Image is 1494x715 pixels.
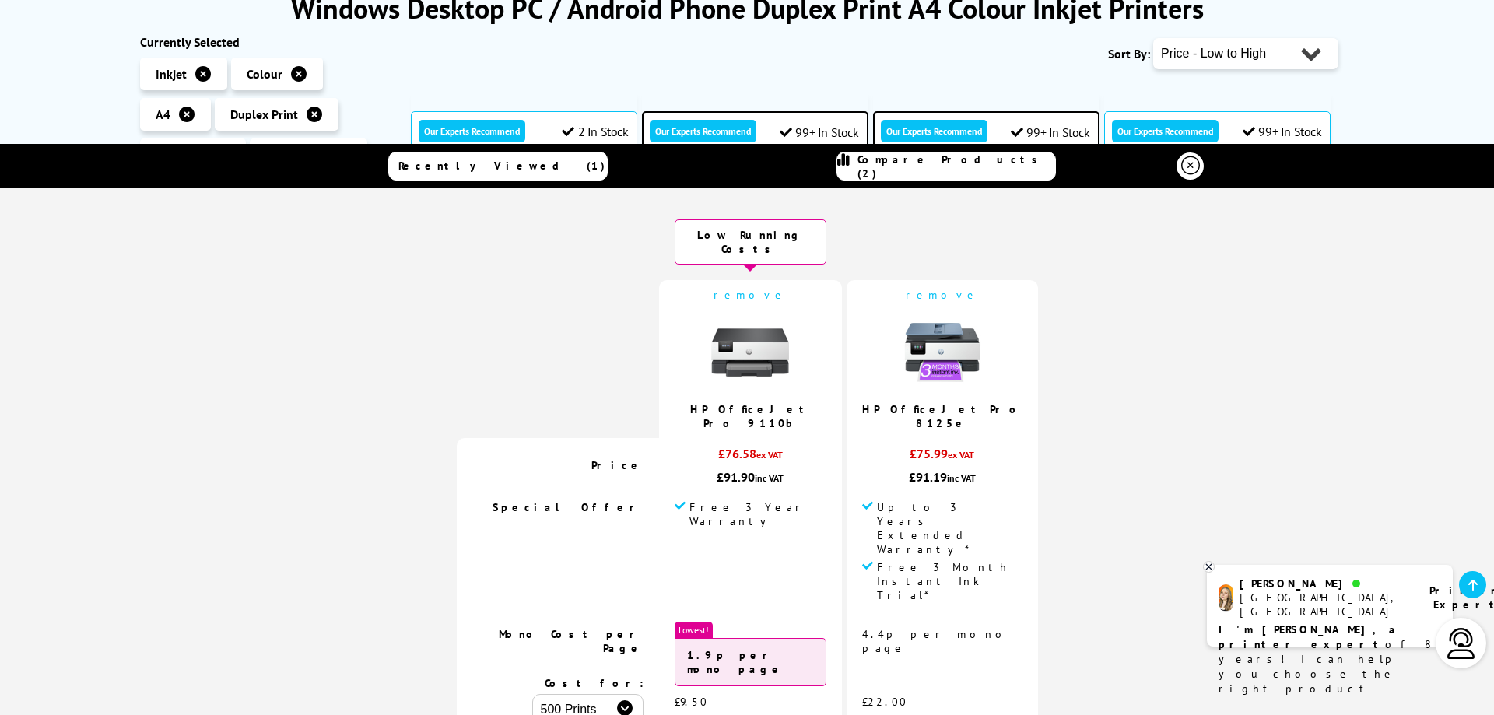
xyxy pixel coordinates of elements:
strong: 1.9p per mono page [687,648,784,676]
span: Lowest! [675,622,713,638]
div: Low Running Costs [675,219,826,265]
img: hp-8125e-front-new-small.jpg [903,314,981,391]
span: 4.4p per mono page [862,627,1011,655]
span: inc VAT [755,472,784,484]
span: ex VAT [948,449,974,461]
span: Free 3 Month Instant Ink Trial* [877,560,1022,602]
div: £91.90 [675,469,826,485]
img: hp-officejet-pro-9110b-front-small2.jpg [711,314,789,391]
a: HP OfficeJet Pro 8125e [862,402,1022,430]
span: Mono Cost per Page [499,627,644,655]
div: 99+ In Stock [1243,124,1322,139]
span: Free 3 Year Warranty [689,500,826,528]
div: 2 In Stock [562,124,629,139]
span: Up to 3 Years Extended Warranty* [877,500,1022,556]
div: £75.99 [862,446,1022,469]
span: Colour [247,66,282,82]
div: £91.19 [862,469,1022,485]
a: HP OfficeJet Pro 9110b [690,402,811,430]
div: Our Experts Recommend [419,120,525,142]
span: Price [591,458,644,472]
div: 99+ In Stock [780,124,859,140]
span: £22.00 [862,695,907,709]
img: amy-livechat.png [1219,584,1233,612]
span: Cost for: [545,676,644,690]
span: Inkjet [156,66,187,82]
span: inc VAT [947,472,976,484]
div: £76.58 [675,446,826,469]
a: remove [906,288,979,302]
span: Duplex Print [230,107,298,122]
span: A4 [156,107,170,122]
div: Currently Selected [140,34,395,50]
div: Our Experts Recommend [1112,120,1219,142]
a: Recently Viewed (1) [388,152,608,181]
img: user-headset-light.svg [1446,628,1477,659]
span: £9.50 [675,695,708,709]
span: Recently Viewed (1) [398,159,605,173]
div: [PERSON_NAME] [1240,577,1410,591]
div: 99+ In Stock [1011,124,1090,140]
span: Sort By: [1108,46,1150,61]
div: [GEOGRAPHIC_DATA], [GEOGRAPHIC_DATA] [1240,591,1410,619]
a: Compare Products (2) [836,152,1056,181]
p: of 8 years! I can help you choose the right product [1219,622,1441,696]
div: Our Experts Recommend [881,120,987,142]
a: remove [714,288,787,302]
div: Our Experts Recommend [650,120,756,142]
span: Compare Products (2) [857,152,1055,181]
span: ex VAT [756,449,783,461]
span: Special Offer [493,500,644,514]
b: I'm [PERSON_NAME], a printer expert [1219,622,1400,651]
